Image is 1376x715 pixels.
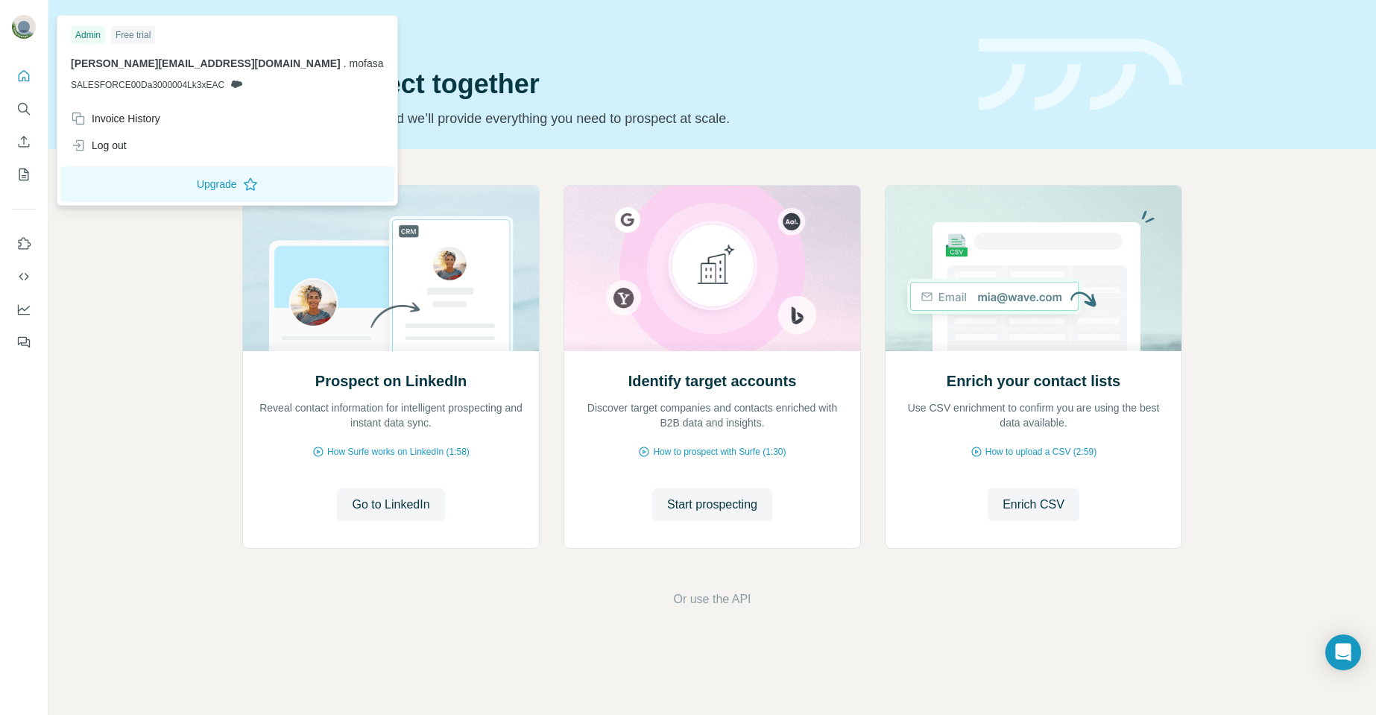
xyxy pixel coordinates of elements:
[71,26,105,44] div: Admin
[12,263,36,290] button: Use Surfe API
[12,15,36,39] img: Avatar
[242,186,540,351] img: Prospect on LinkedIn
[985,445,1096,459] span: How to upload a CSV (2:59)
[71,138,127,153] div: Log out
[673,590,751,608] button: Or use the API
[12,95,36,122] button: Search
[12,296,36,323] button: Dashboard
[653,445,786,459] span: How to prospect with Surfe (1:30)
[988,488,1079,521] button: Enrich CSV
[652,488,772,521] button: Start prospecting
[327,445,470,459] span: How Surfe works on LinkedIn (1:58)
[344,57,347,69] span: .
[111,26,155,44] div: Free trial
[1003,496,1064,514] span: Enrich CSV
[979,39,1182,111] img: banner
[12,128,36,155] button: Enrich CSV
[667,496,757,514] span: Start prospecting
[12,230,36,257] button: Use Surfe on LinkedIn
[60,166,394,202] button: Upgrade
[242,108,961,129] p: Pick your starting point and we’ll provide everything you need to prospect at scale.
[258,400,524,430] p: Reveal contact information for intelligent prospecting and instant data sync.
[1325,634,1361,670] div: Open Intercom Messenger
[242,28,961,42] div: Quick start
[71,78,224,92] span: SALESFORCE00Da3000004Lk3xEAC
[350,57,384,69] span: mofasa
[71,111,160,126] div: Invoice History
[628,371,797,391] h2: Identify target accounts
[12,329,36,356] button: Feedback
[947,371,1120,391] h2: Enrich your contact lists
[12,63,36,89] button: Quick start
[71,57,341,69] span: [PERSON_NAME][EMAIL_ADDRESS][DOMAIN_NAME]
[337,488,444,521] button: Go to LinkedIn
[900,400,1167,430] p: Use CSV enrichment to confirm you are using the best data available.
[885,186,1182,351] img: Enrich your contact lists
[12,161,36,188] button: My lists
[352,496,429,514] span: Go to LinkedIn
[564,186,861,351] img: Identify target accounts
[242,69,961,99] h1: Let’s prospect together
[315,371,467,391] h2: Prospect on LinkedIn
[579,400,845,430] p: Discover target companies and contacts enriched with B2B data and insights.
